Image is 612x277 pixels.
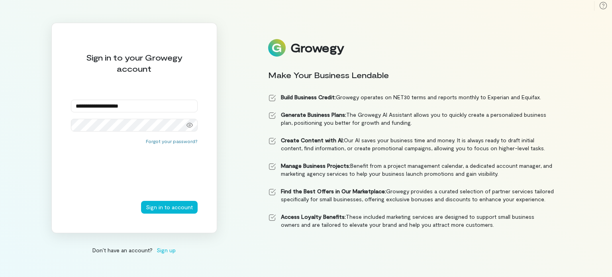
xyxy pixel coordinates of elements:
[146,138,198,144] button: Forgot your password?
[268,93,554,101] li: Growegy operates on NET30 terms and reports monthly to Experian and Equifax.
[51,246,217,254] div: Don’t have an account?
[268,162,554,178] li: Benefit from a project management calendar, a dedicated account manager, and marketing agency ser...
[71,52,198,74] div: Sign in to your Growegy account
[281,213,346,220] strong: Access Loyalty Benefits:
[268,111,554,127] li: The Growegy AI Assistant allows you to quickly create a personalized business plan, positioning y...
[290,41,344,55] div: Growegy
[281,162,350,169] strong: Manage Business Projects:
[268,213,554,229] li: These included marketing services are designed to support small business owners and are tailored ...
[268,187,554,203] li: Growegy provides a curated selection of partner services tailored specifically for small business...
[268,136,554,152] li: Our AI saves your business time and money. It is always ready to draft initial content, find info...
[157,246,176,254] span: Sign up
[281,137,344,143] strong: Create Content with AI:
[268,69,554,81] div: Make Your Business Lendable
[268,39,286,57] img: Logo
[281,188,386,194] strong: Find the Best Offers in Our Marketplace:
[281,94,336,100] strong: Build Business Credit:
[281,111,346,118] strong: Generate Business Plans:
[141,201,198,214] button: Sign in to account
